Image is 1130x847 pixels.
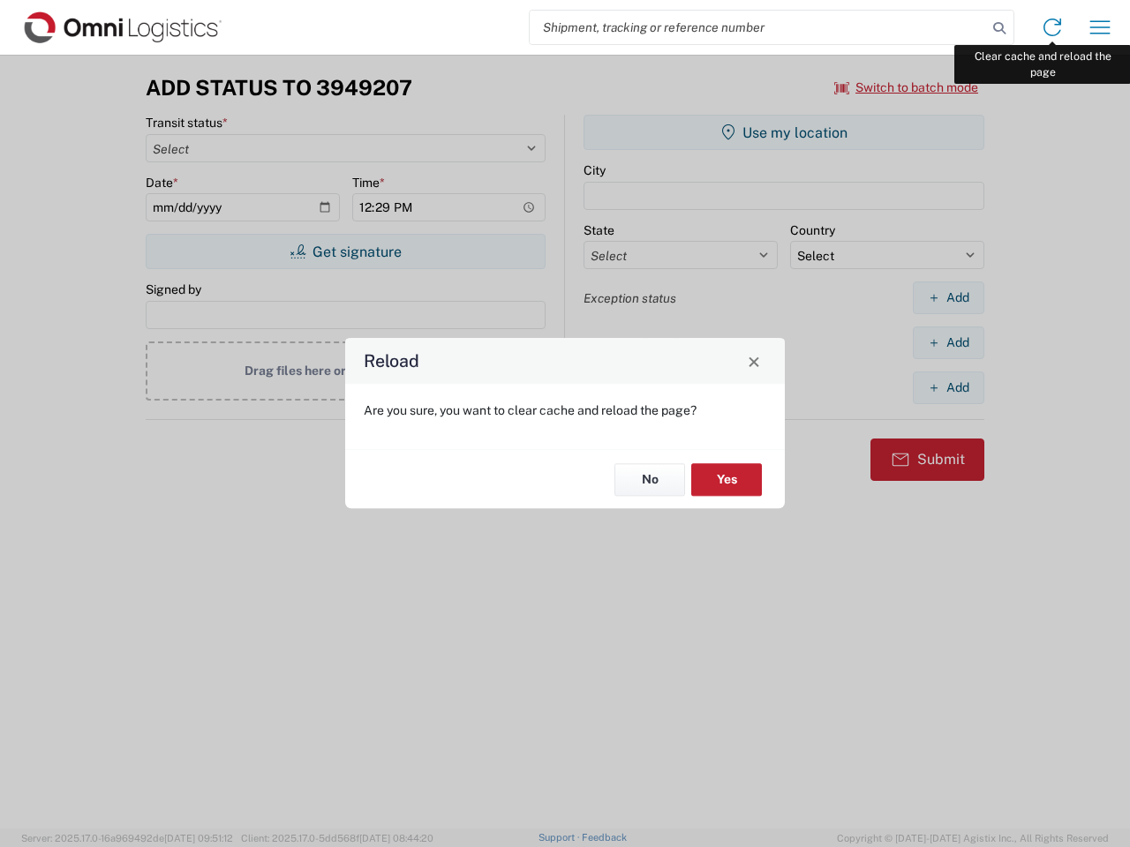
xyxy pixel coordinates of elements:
h4: Reload [364,349,419,374]
button: Close [742,349,766,373]
p: Are you sure, you want to clear cache and reload the page? [364,402,766,418]
button: Yes [691,463,762,496]
input: Shipment, tracking or reference number [530,11,987,44]
button: No [614,463,685,496]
